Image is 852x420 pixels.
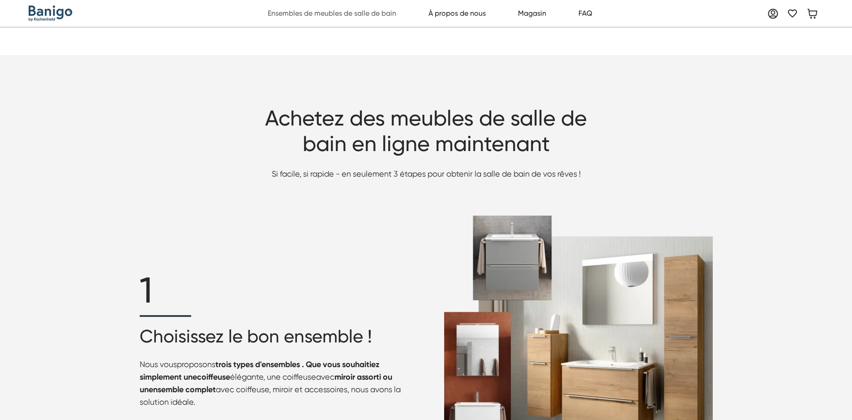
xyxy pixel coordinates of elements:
[513,4,551,22] a: Magasin
[140,359,177,369] font: Nous vous
[29,5,73,22] a: maison
[263,4,401,22] a: Ensembles de meubles de salle de bain
[197,372,230,382] font: coiffeuse
[265,105,587,157] font: Achetez des meubles de salle de bain en ligne maintenant
[518,9,546,17] font: Magasin
[140,269,152,312] font: 1
[177,359,215,369] font: proposons
[140,385,401,407] font: avec coiffeuse, miroir et accessoires, nous avons la solution idéale.
[428,9,486,17] font: À propos de nous
[272,169,581,178] font: Si facile, si rapide - en seulement 3 étapes pour obtenir la salle de bain de vos rêves !
[268,9,396,17] font: Ensembles de meubles de salle de bain
[578,9,592,17] font: FAQ
[140,359,380,382] font: trois types d'ensembles . Que vous souhaitiez simplement une
[230,372,316,381] font: élégante, une coiffeuse
[574,4,597,22] a: FAQ
[149,385,216,394] font: ensemble complet
[140,326,372,347] font: Choisissez le bon ensemble !
[316,372,334,381] font: avec
[424,4,491,22] a: À propos de nous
